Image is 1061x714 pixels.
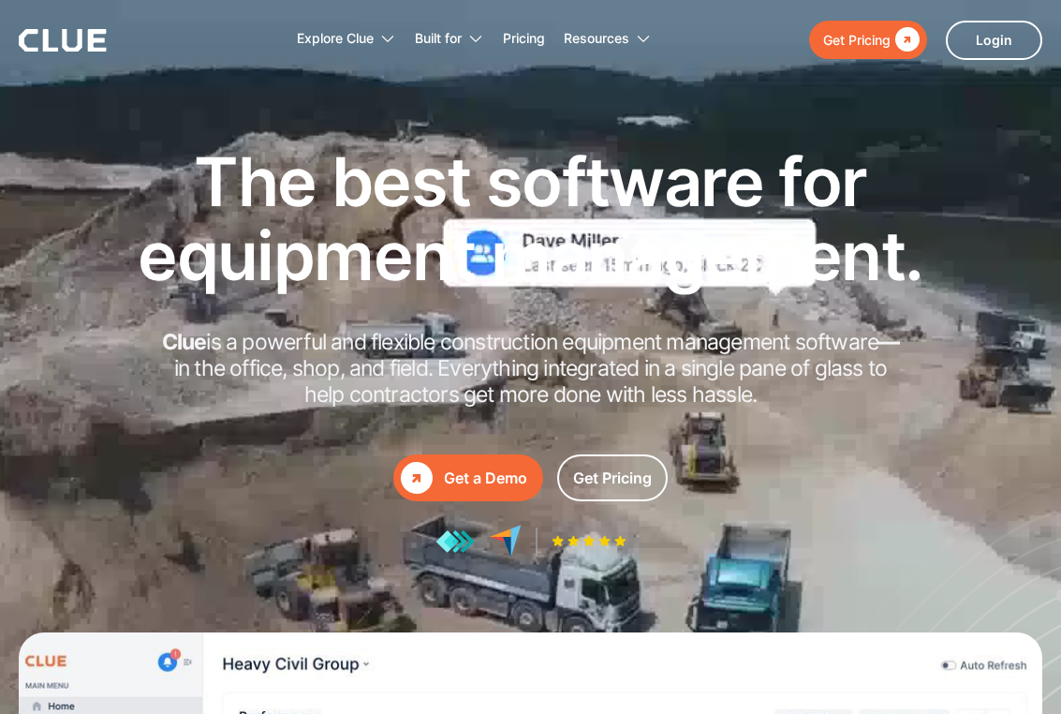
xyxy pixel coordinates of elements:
[156,330,906,408] h2: is a powerful and flexible construction equipment management software in the office, shop, and fi...
[503,9,545,68] a: Pricing
[401,462,433,494] div: 
[823,28,891,52] div: Get Pricing
[162,329,207,355] strong: Clue
[573,467,652,490] div: Get Pricing
[552,535,626,547] img: Five-star rating icon
[564,9,629,68] div: Resources
[435,529,475,554] img: reviews at getapp
[557,454,668,501] a: Get Pricing
[444,467,527,490] div: Get a Demo
[946,21,1042,60] a: Login
[110,144,952,292] h1: The best software for equipment management.
[891,28,920,52] div: 
[809,21,927,59] a: Get Pricing
[415,9,462,68] div: Built for
[393,454,543,501] a: Get a Demo
[489,525,522,558] img: reviews at capterra
[297,9,374,68] div: Explore Clue
[878,329,899,355] strong: —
